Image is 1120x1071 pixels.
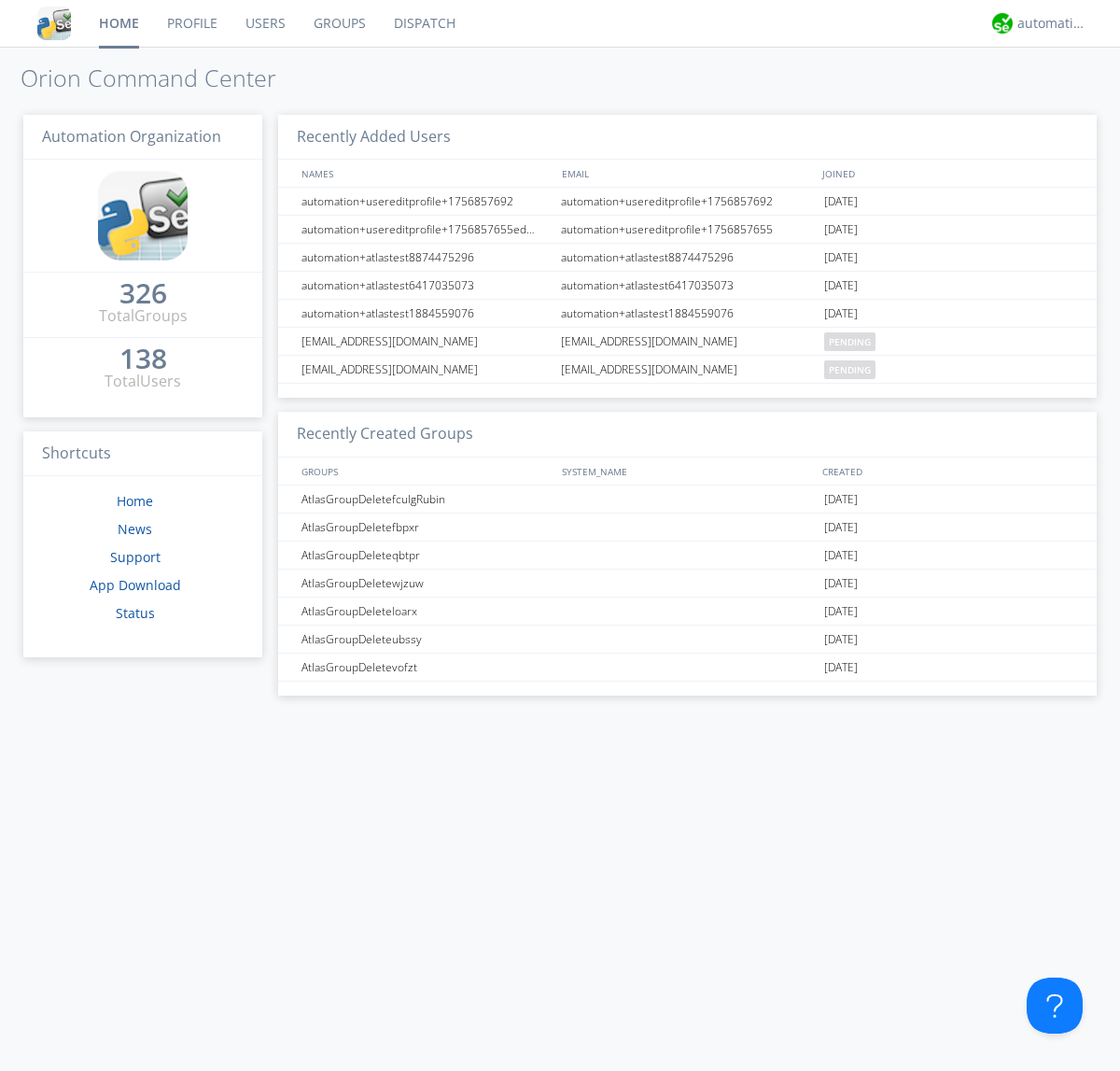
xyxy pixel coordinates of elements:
[119,284,167,305] a: 326
[42,126,221,147] span: Automation Organization
[278,626,1097,654] a: AtlasGroupDeleteubssy[DATE]
[824,486,858,514] span: [DATE]
[117,492,153,510] a: Home
[90,576,181,594] a: App Download
[297,356,555,383] div: [EMAIL_ADDRESS][DOMAIN_NAME]
[297,514,555,541] div: AtlasGroupDeletefbpxr
[98,171,188,261] img: cddb5a64eb264b2086981ab96f4c1ba7
[1027,978,1083,1034] iframe: Toggle Customer Support
[824,244,858,272] span: [DATE]
[557,160,818,187] div: EMAIL
[824,514,858,542] span: [DATE]
[824,188,858,216] span: [DATE]
[278,115,1097,161] h3: Recently Added Users
[992,13,1013,34] img: d2d01cd9b4174d08988066c6d424eccd
[556,188,819,215] div: automation+usereditprofile+1756857692
[297,570,555,597] div: AtlasGroupDeletewjzuw
[824,654,858,682] span: [DATE]
[824,300,858,328] span: [DATE]
[278,216,1097,244] a: automation+usereditprofile+1756857655editedautomation+usereditprofile+1756857655automation+usered...
[278,542,1097,570] a: AtlasGroupDeleteqbtpr[DATE]
[556,328,819,355] div: [EMAIL_ADDRESS][DOMAIN_NAME]
[278,328,1097,356] a: [EMAIL_ADDRESS][DOMAIN_NAME][EMAIL_ADDRESS][DOMAIN_NAME]pending
[278,188,1097,216] a: automation+usereditprofile+1756857692automation+usereditprofile+1756857692[DATE]
[824,570,858,598] span: [DATE]
[557,458,818,485] div: SYSTEM_NAME
[278,654,1097,682] a: AtlasGroupDeletevofzt[DATE]
[297,244,555,271] div: automation+atlastest8874475296
[297,328,555,355] div: [EMAIL_ADDRESS][DOMAIN_NAME]
[297,188,555,215] div: automation+usereditprofile+1756857692
[297,626,555,653] div: AtlasGroupDeleteubssy
[297,458,553,485] div: GROUPS
[278,570,1097,598] a: AtlasGroupDeletewjzuw[DATE]
[278,356,1097,384] a: [EMAIL_ADDRESS][DOMAIN_NAME][EMAIL_ADDRESS][DOMAIN_NAME]pending
[556,244,819,271] div: automation+atlastest8874475296
[824,598,858,626] span: [DATE]
[556,216,819,243] div: automation+usereditprofile+1756857655
[1017,14,1087,33] div: automation+atlas
[278,514,1097,542] a: AtlasGroupDeletefbpxr[DATE]
[297,598,555,625] div: AtlasGroupDeleteloarx
[556,300,819,327] div: automation+atlastest1884559076
[105,371,181,392] div: Total Users
[297,486,555,513] div: AtlasGroupDeletefculgRubin
[278,272,1097,300] a: automation+atlastest6417035073automation+atlastest6417035073[DATE]
[119,349,167,371] a: 138
[297,272,555,299] div: automation+atlastest6417035073
[818,160,1079,187] div: JOINED
[824,542,858,570] span: [DATE]
[556,356,819,383] div: [EMAIL_ADDRESS][DOMAIN_NAME]
[824,626,858,654] span: [DATE]
[824,272,858,300] span: [DATE]
[297,654,555,681] div: AtlasGroupDeletevofzt
[278,300,1097,328] a: automation+atlastest1884559076automation+atlastest1884559076[DATE]
[297,160,553,187] div: NAMES
[119,349,167,368] div: 138
[37,7,71,40] img: cddb5a64eb264b2086981ab96f4c1ba7
[278,412,1097,458] h3: Recently Created Groups
[824,332,875,351] span: pending
[119,284,167,303] div: 326
[297,216,555,243] div: automation+usereditprofile+1756857655editedautomation+usereditprofile+1756857655
[297,542,555,569] div: AtlasGroupDeleteqbtpr
[278,244,1097,272] a: automation+atlastest8874475296automation+atlastest8874475296[DATE]
[556,272,819,299] div: automation+atlastest6417035073
[297,300,555,327] div: automation+atlastest1884559076
[99,305,188,327] div: Total Groups
[118,520,152,538] a: News
[824,216,858,244] span: [DATE]
[818,458,1079,485] div: CREATED
[278,486,1097,514] a: AtlasGroupDeletefculgRubin[DATE]
[110,548,161,566] a: Support
[23,431,262,477] h3: Shortcuts
[824,360,875,379] span: pending
[278,598,1097,626] a: AtlasGroupDeleteloarx[DATE]
[116,604,155,622] a: Status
